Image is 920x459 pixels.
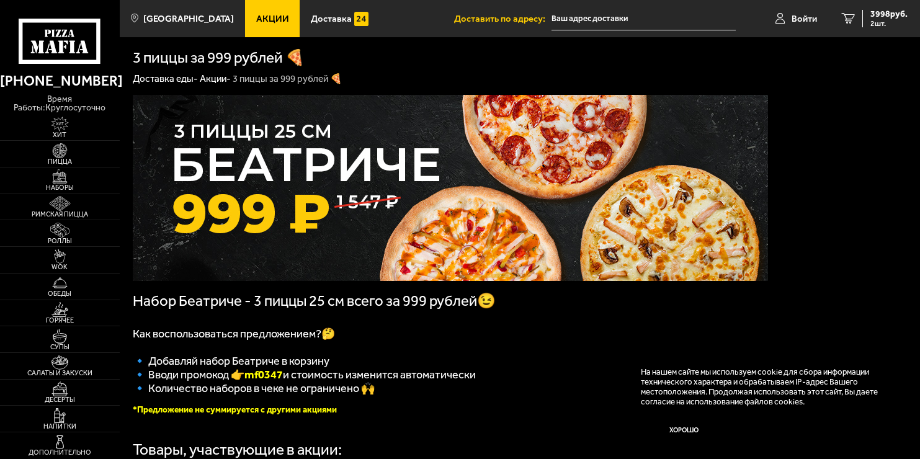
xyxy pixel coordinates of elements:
span: 3998 руб. [870,10,908,19]
span: Акции [256,14,289,24]
span: 🔹 Количество наборов в чеке не ограничено 🙌 [133,381,375,395]
div: 3 пиццы за 999 рублей 🍕 [233,73,342,85]
span: Доставить по адресу: [454,14,552,24]
span: [GEOGRAPHIC_DATA] [143,14,234,24]
h1: 3 пиццы за 999 рублей 🍕 [133,50,305,66]
font: *Предложение не суммируется с другими акциями [133,404,337,415]
span: Набор Беатриче - 3 пиццы 25 см всего за 999 рублей😉 [133,292,496,310]
span: 🔹 Добавляй набор Беатриче в корзину [133,354,329,368]
span: Доставка [311,14,352,24]
div: Товары, участвующие в акции: [133,442,342,458]
a: Акции- [200,73,231,84]
a: Доставка еды- [133,73,198,84]
span: 2 шт. [870,20,908,27]
span: Войти [792,14,817,24]
img: 15daf4d41897b9f0e9f617042186c801.svg [354,12,368,26]
span: Как воспользоваться предложением?🤔 [133,327,335,341]
b: mf0347 [244,368,283,381]
img: 1024x1024 [133,95,768,281]
p: На нашем сайте мы используем cookie для сбора информации технического характера и обрабатываем IP... [641,367,890,407]
button: Хорошо [641,416,727,445]
input: Ваш адрес доставки [552,7,736,30]
span: 🔹 Вводи промокод 👉 и стоимость изменится автоматически [133,368,476,381]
